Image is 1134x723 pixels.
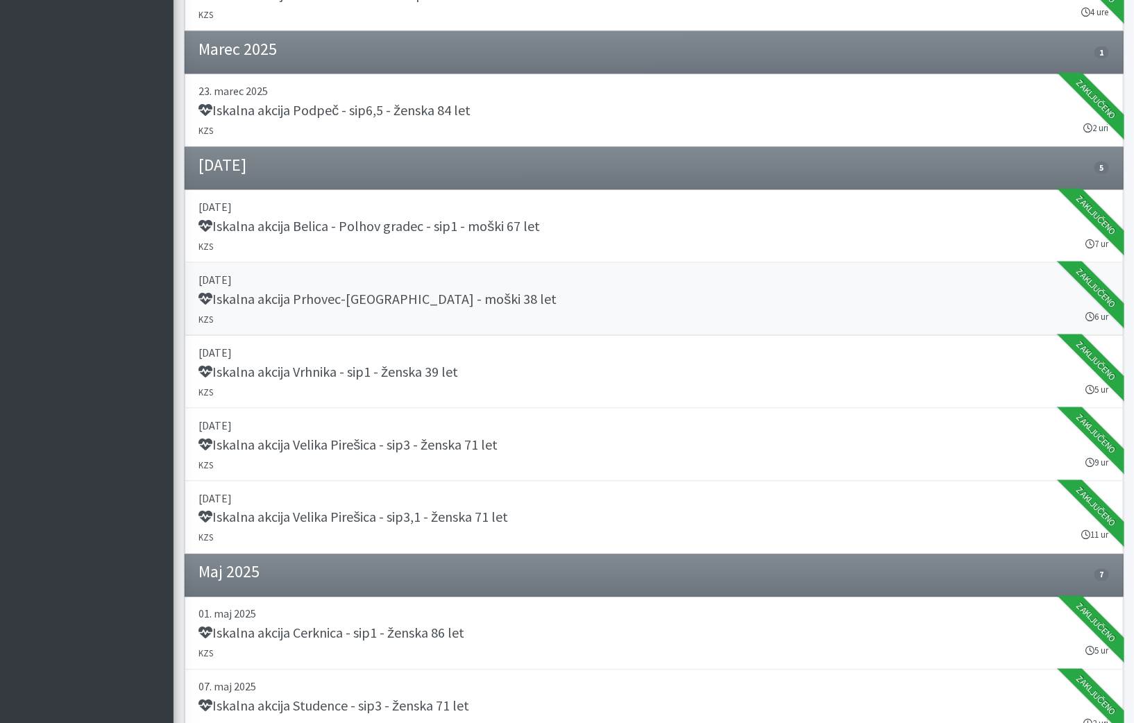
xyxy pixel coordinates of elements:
[199,40,278,60] h4: Marec 2025
[199,291,557,307] h5: Iskalna akcija Prhovec-[GEOGRAPHIC_DATA] - moški 38 let
[185,336,1124,409] a: [DATE] Iskalna akcija Vrhnika - sip1 - ženska 39 let KZS 5 ur Zaključeno
[199,386,214,398] small: KZS
[199,436,498,453] h5: Iskalna akcija Velika Pirešica - sip3 - ženska 71 let
[199,83,1109,99] p: 23. marec 2025
[199,198,1109,215] p: [DATE]
[199,625,465,642] h5: Iskalna akcija Cerknica - sip1 - ženska 86 let
[1094,162,1108,174] span: 5
[1094,46,1108,59] span: 1
[199,417,1109,434] p: [DATE]
[185,263,1124,336] a: [DATE] Iskalna akcija Prhovec-[GEOGRAPHIC_DATA] - moški 38 let KZS 6 ur Zaključeno
[199,102,471,119] h5: Iskalna akcija Podpeč - sip6,5 - ženska 84 let
[199,606,1109,622] p: 01. maj 2025
[199,364,459,380] h5: Iskalna akcija Vrhnika - sip1 - ženska 39 let
[199,532,214,543] small: KZS
[185,409,1124,482] a: [DATE] Iskalna akcija Velika Pirešica - sip3 - ženska 71 let KZS 9 ur Zaključeno
[199,459,214,470] small: KZS
[185,190,1124,263] a: [DATE] Iskalna akcija Belica - Polhov gradec - sip1 - moški 67 let KZS 7 ur Zaključeno
[199,125,214,136] small: KZS
[199,241,214,252] small: KZS
[199,509,509,526] h5: Iskalna akcija Velika Pirešica - sip3,1 - ženska 71 let
[199,271,1109,288] p: [DATE]
[199,563,260,583] h4: Maj 2025
[185,482,1124,554] a: [DATE] Iskalna akcija Velika Pirešica - sip3,1 - ženska 71 let KZS 11 ur Zaključeno
[185,597,1124,670] a: 01. maj 2025 Iskalna akcija Cerknica - sip1 - ženska 86 let KZS 5 ur Zaključeno
[199,218,541,235] h5: Iskalna akcija Belica - Polhov gradec - sip1 - moški 67 let
[199,490,1109,507] p: [DATE]
[199,698,470,715] h5: Iskalna akcija Studence - sip3 - ženska 71 let
[199,9,214,20] small: KZS
[199,679,1109,695] p: 07. maj 2025
[199,314,214,325] small: KZS
[1094,569,1108,581] span: 7
[199,155,247,176] h4: [DATE]
[185,74,1124,147] a: 23. marec 2025 Iskalna akcija Podpeč - sip6,5 - ženska 84 let KZS 2 uri Zaključeno
[199,344,1109,361] p: [DATE]
[199,648,214,659] small: KZS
